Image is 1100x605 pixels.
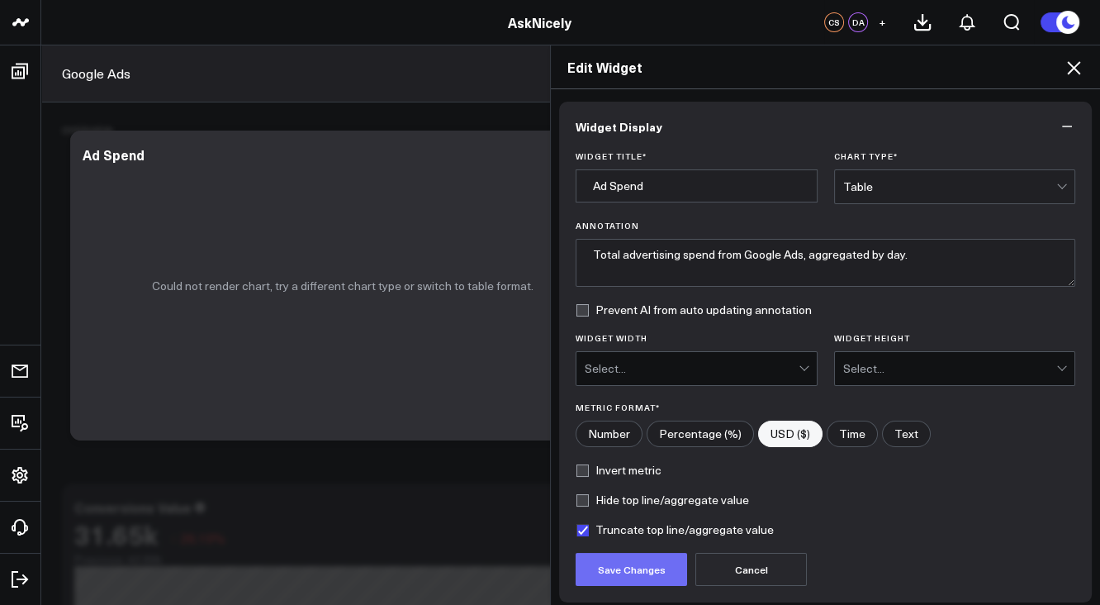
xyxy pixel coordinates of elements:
div: CS [824,12,844,32]
span: + [879,17,886,28]
label: Truncate top line/aggregate value [576,523,774,536]
label: Hide top line/aggregate value [576,493,749,507]
textarea: Total advertising spend from Google Ads, aggregated by day. [576,239,1075,287]
label: Invert metric [576,464,661,477]
label: Chart Type * [834,151,1076,161]
label: Time [827,421,878,447]
span: Widget Display [576,120,662,133]
label: Widget Width [576,333,818,343]
button: + [872,12,892,32]
label: Text [882,421,931,447]
div: Table [843,180,1057,193]
div: Select... [585,362,799,375]
label: Metric Format* [576,403,1075,412]
label: Prevent AI from auto updating annotation [576,303,812,317]
label: Percentage (%) [647,421,754,447]
label: Number [576,421,642,447]
button: Save Changes [576,553,687,586]
div: DA [848,12,868,32]
a: AskNicely [508,13,571,31]
label: Widget Height [834,333,1076,343]
button: Cancel [695,553,807,586]
input: Enter your widget title [576,169,818,202]
label: Annotation [576,221,1075,231]
h2: Edit Widget [567,58,1083,76]
div: Select... [843,362,1057,375]
button: Widget Display [559,102,1092,151]
label: USD ($) [758,421,823,447]
label: Widget Title * [576,151,818,161]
